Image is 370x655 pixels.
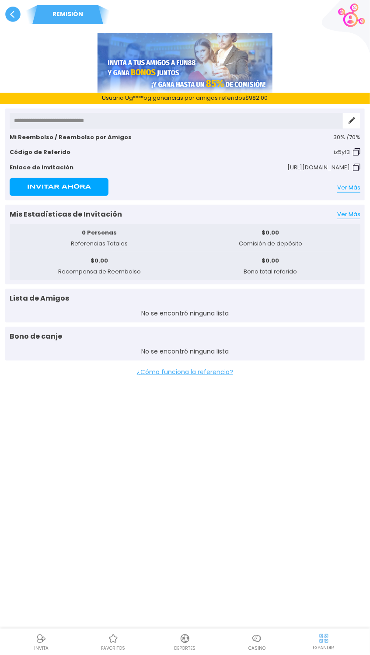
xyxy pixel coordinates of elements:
a: DeportesDeportesDeportes [149,632,221,652]
p: Comisión de depósito [185,239,356,248]
p: 0 Personas [14,228,185,237]
span: Ver Más [337,183,360,192]
p: Código de Referido [10,148,329,157]
p: No se encontró ninguna lista [10,309,360,318]
img: Casino Favoritos [108,634,119,644]
p: Deportes [174,645,195,652]
img: Referral Banner [98,33,272,93]
img: Referral [36,634,46,644]
p: $ 0.00 [14,256,185,265]
img: Casino [251,634,262,644]
p: Enlace de Invitación [10,163,229,172]
a: Ver Más [337,182,360,193]
p: favoritos [101,645,125,652]
img: hide [318,633,329,644]
p: Mis Estadísticas de Invitación [10,209,122,220]
a: ¿Cómo funciona la referencia? [5,368,365,377]
a: CasinoCasinoCasino [221,632,293,652]
p: $ 0.00 [185,256,356,265]
a: Casino FavoritosCasino Favoritosfavoritos [77,632,149,652]
button: Invitar Ahora [10,178,108,196]
a: Ver Más [337,210,360,219]
img: Deportes [180,634,190,644]
p: Bono de canje [10,331,360,342]
p: Mi Reembolso / Reembolso por Amigos [10,133,328,142]
p: No se encontró ninguna lista [10,347,360,356]
p: EXPANDIR [313,645,335,651]
button: iz5yf3 [334,148,360,157]
a: ReferralReferralINVITA [5,632,77,652]
p: Lista de Amigos [10,293,360,304]
p: $ 0.00 [185,228,356,237]
p: [URL][DOMAIN_NAME] [234,163,350,172]
p: Bono total referido [185,267,356,276]
img: Copy Code [353,148,360,156]
p: 30 % / 70 % [333,133,360,142]
img: Copy Code [353,164,360,171]
p: Referencias Totales [14,239,185,248]
p: iz5yf3 [334,148,350,157]
p: REMISIÓN [22,10,114,19]
p: INVITA [34,645,49,652]
p: Casino [248,645,265,652]
button: [URL][DOMAIN_NAME] [234,163,360,172]
p: Recompensa de Reembolso [14,267,185,276]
